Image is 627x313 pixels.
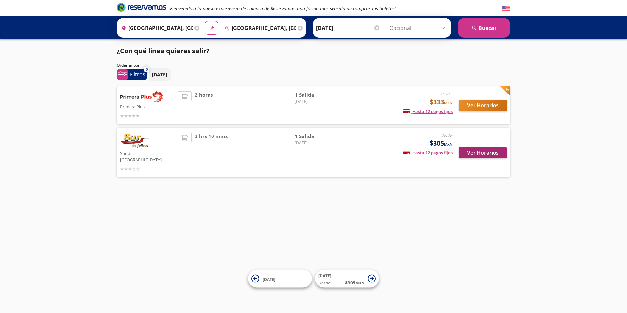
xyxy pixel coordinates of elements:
[169,5,396,11] em: ¡Bienvenido a la nueva experiencia de compra de Reservamos, una forma más sencilla de comprar tus...
[295,91,341,99] span: 1 Salida
[263,276,275,282] span: [DATE]
[295,140,341,146] span: [DATE]
[120,102,174,110] p: Primera Plus
[120,149,174,163] p: Sur de [GEOGRAPHIC_DATA]
[315,270,379,288] button: [DATE]Desde:$305MXN
[130,71,145,78] p: Filtros
[345,279,364,286] span: $ 305
[120,133,149,149] img: Sur de Jalisco
[316,20,380,36] input: Elegir Fecha
[295,133,341,140] span: 1 Salida
[444,100,453,105] small: MXN
[146,67,148,72] span: 0
[117,69,147,80] button: 0Filtros
[355,281,364,285] small: MXN
[441,91,453,97] em: desde:
[444,142,453,147] small: MXN
[195,91,213,119] span: 2 horas
[117,62,140,68] p: Ordenar por
[459,147,507,158] button: Ver Horarios
[430,138,453,148] span: $305
[119,20,193,36] input: Buscar Origen
[149,68,171,81] button: [DATE]
[502,4,510,12] button: English
[318,280,331,286] span: Desde:
[152,71,167,78] p: [DATE]
[459,100,507,111] button: Ver Horarios
[195,133,228,173] span: 3 hrs 10 mins
[403,108,453,114] span: Hasta 12 pagos fijos
[117,2,166,12] i: Brand Logo
[222,20,296,36] input: Buscar Destino
[117,46,210,56] p: ¿Con qué línea quieres salir?
[403,150,453,156] span: Hasta 12 pagos fijos
[318,273,331,279] span: [DATE]
[430,97,453,107] span: $333
[441,133,453,138] em: desde:
[117,2,166,14] a: Brand Logo
[389,20,448,36] input: Opcional
[120,91,163,102] img: Primera Plus
[248,270,312,288] button: [DATE]
[458,18,510,38] button: Buscar
[295,99,341,105] span: [DATE]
